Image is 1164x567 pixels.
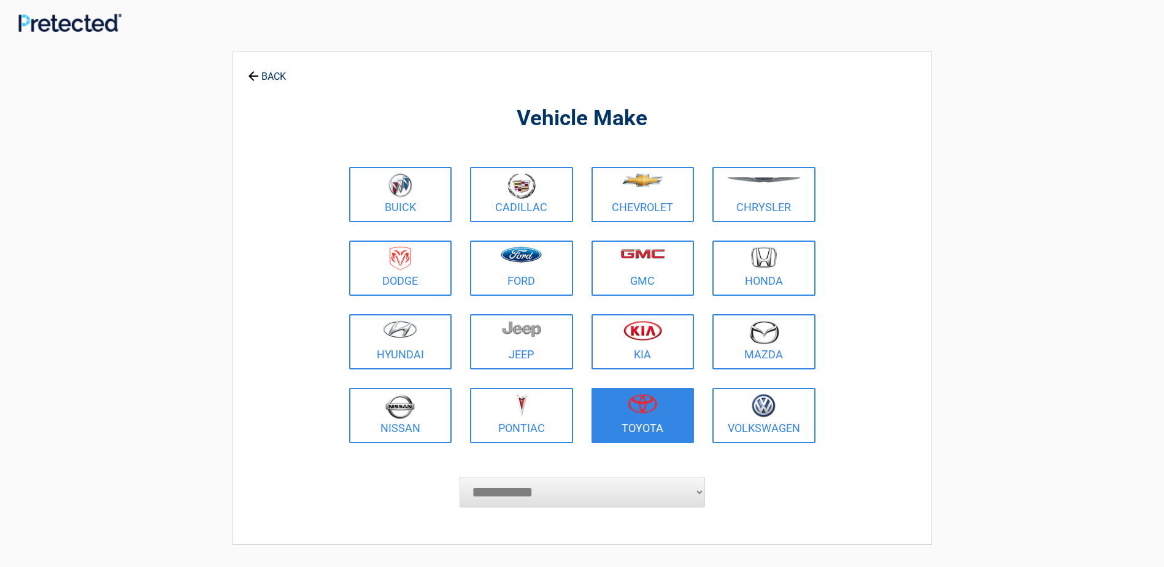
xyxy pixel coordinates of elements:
[628,394,657,414] img: toyota
[712,167,815,222] a: Chrysler
[349,241,452,296] a: Dodge
[390,247,411,271] img: dodge
[623,320,662,341] img: kia
[346,104,819,133] h2: Vehicle Make
[712,314,815,369] a: Mazda
[712,241,815,296] a: Honda
[712,388,815,443] a: Volkswagen
[507,173,536,199] img: cadillac
[592,388,695,443] a: Toyota
[749,320,779,344] img: mazda
[385,394,415,419] img: nissan
[515,394,528,417] img: pontiac
[502,320,541,337] img: jeep
[470,241,573,296] a: Ford
[751,247,777,268] img: honda
[349,167,452,222] a: Buick
[245,60,288,82] a: BACK
[383,320,417,338] img: hyundai
[592,314,695,369] a: Kia
[501,247,542,263] img: ford
[388,173,412,198] img: buick
[470,167,573,222] a: Cadillac
[727,177,801,183] img: chrysler
[592,241,695,296] a: GMC
[18,13,121,32] img: Main Logo
[622,174,663,187] img: chevrolet
[470,314,573,369] a: Jeep
[349,314,452,369] a: Hyundai
[349,388,452,443] a: Nissan
[620,249,665,259] img: gmc
[752,394,776,418] img: volkswagen
[592,167,695,222] a: Chevrolet
[470,388,573,443] a: Pontiac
